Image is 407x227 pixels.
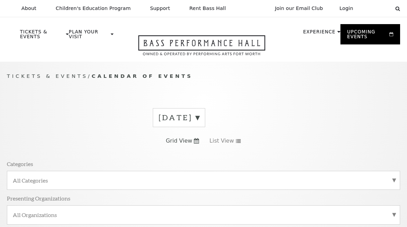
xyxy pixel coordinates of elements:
[69,30,109,43] p: Plan Your Visit
[209,137,234,145] span: List View
[13,177,394,184] label: All Categories
[159,112,199,123] label: [DATE]
[20,30,64,43] p: Tickets & Events
[189,6,226,11] p: Rent Bass Hall
[7,195,70,202] p: Presenting Organizations
[92,73,193,79] span: Calendar of Events
[364,5,389,12] select: Select:
[56,6,131,11] p: Children's Education Program
[7,72,400,81] p: /
[7,160,33,167] p: Categories
[166,137,192,145] span: Grid View
[21,6,36,11] p: About
[150,6,170,11] p: Support
[347,30,388,43] p: Upcoming Events
[7,73,88,79] span: Tickets & Events
[303,30,336,38] p: Experience
[13,211,394,218] label: All Organizations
